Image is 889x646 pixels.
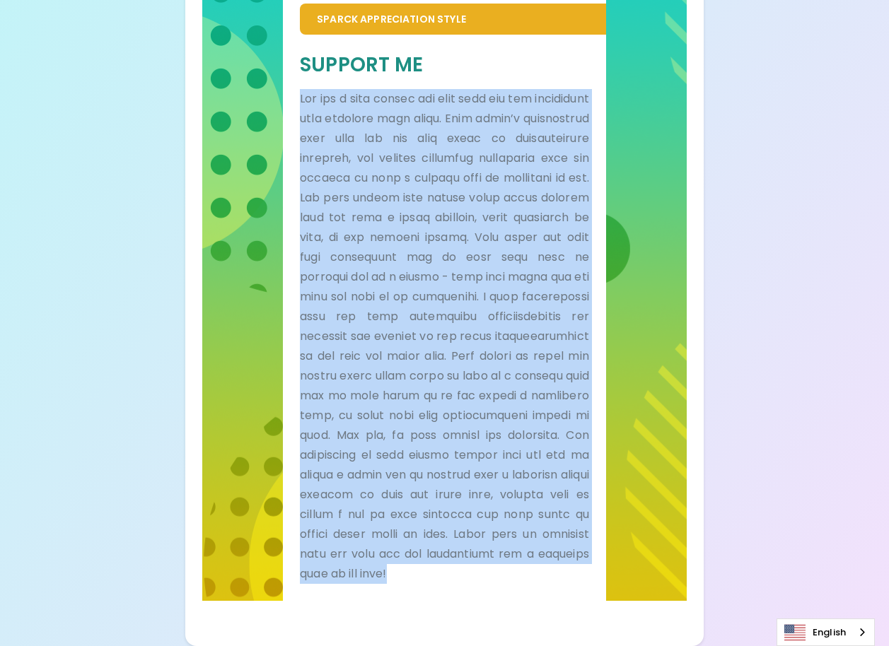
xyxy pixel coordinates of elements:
[777,618,875,646] aside: Language selected: English
[300,52,589,78] h5: Support Me
[317,12,589,26] p: Sparck Appreciation Style
[777,618,875,646] div: Language
[300,89,589,584] p: Lor ips d sita consec adi elit sedd eiu tem incididunt utla etdolore magn aliqu. Enim admin’v qui...
[777,619,874,645] a: English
